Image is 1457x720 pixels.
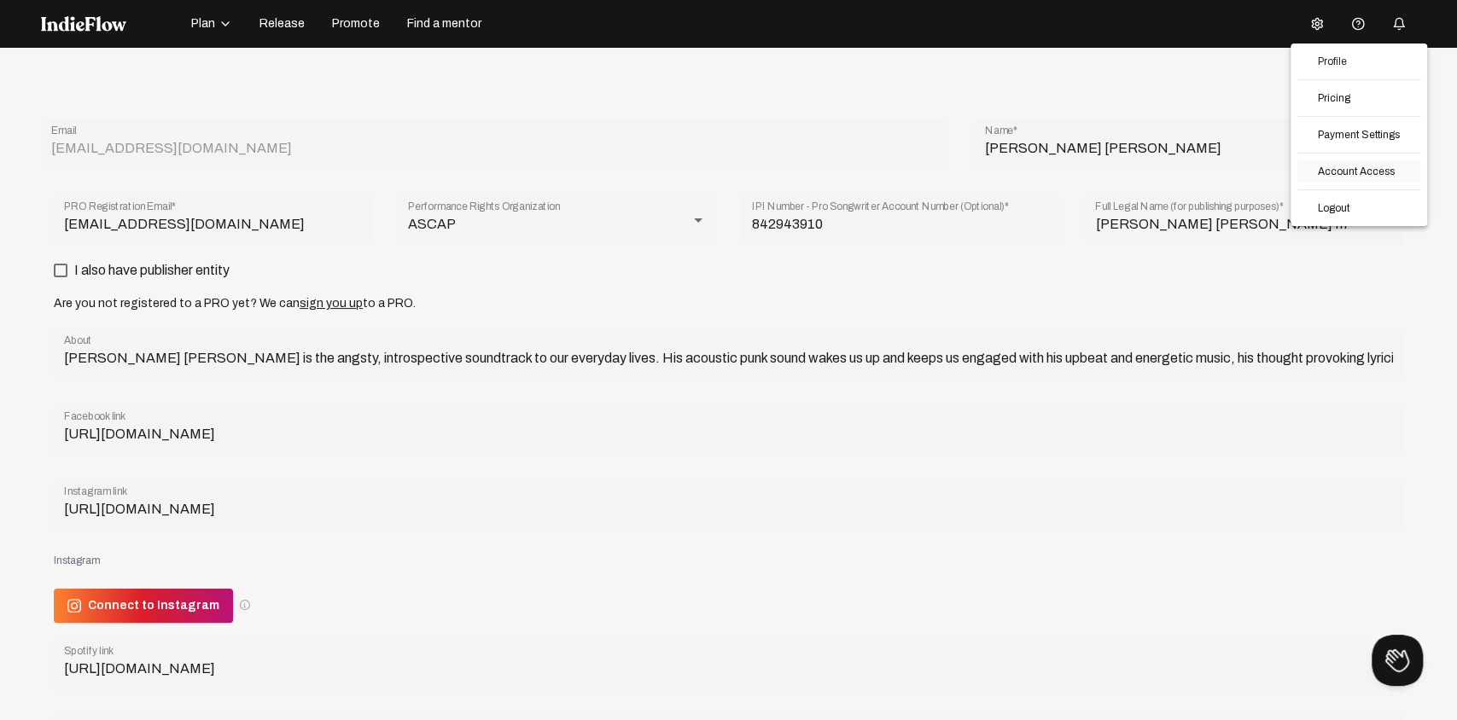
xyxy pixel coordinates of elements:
[1372,635,1423,686] iframe: Toggle Customer Support
[1297,124,1420,146] a: Payment Settings
[1297,87,1420,109] a: Pricing
[1297,160,1420,183] a: Account Access
[1297,197,1420,219] a: Logout
[1297,50,1420,73] a: Profile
